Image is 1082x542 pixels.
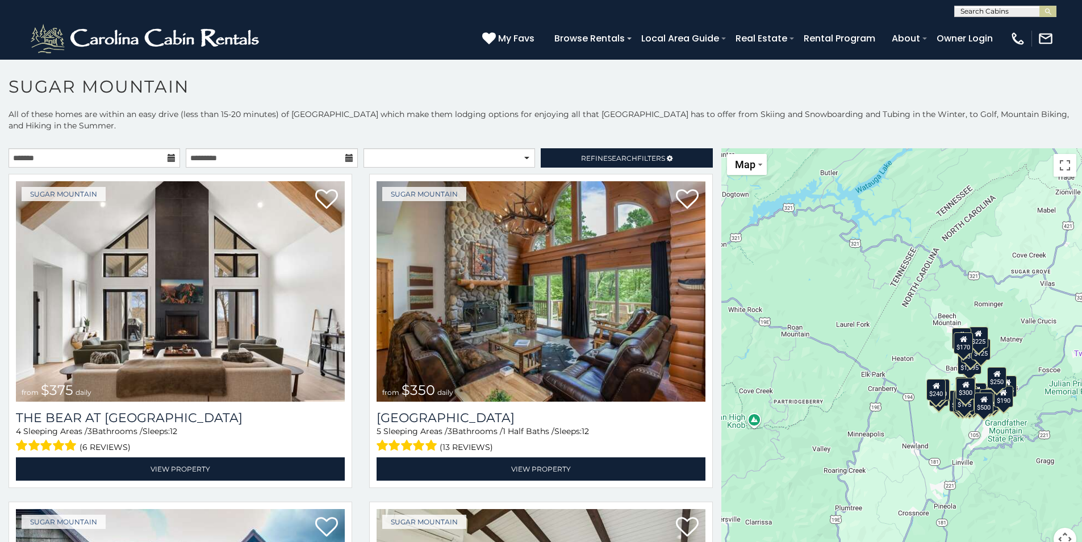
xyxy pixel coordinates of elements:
a: Add to favorites [315,188,338,212]
span: from [382,388,399,397]
div: $155 [953,391,972,412]
span: 5 [377,426,381,436]
span: daily [76,388,91,397]
span: 12 [582,426,589,436]
a: Sugar Mountain [382,515,466,529]
span: 12 [170,426,177,436]
a: Owner Login [931,28,999,48]
div: Sleeping Areas / Bathrooms / Sleeps: [16,426,345,455]
div: $240 [927,379,946,401]
div: $1,095 [958,353,982,374]
div: $500 [975,393,994,414]
div: $125 [972,339,991,360]
h3: The Bear At Sugar Mountain [16,410,345,426]
div: $240 [952,328,971,349]
span: My Favs [498,31,534,45]
a: About [886,28,926,48]
img: White-1-2.png [28,22,264,56]
a: Local Area Guide [636,28,725,48]
div: $250 [988,367,1007,389]
span: 3 [448,426,452,436]
a: Grouse Moor Lodge from $350 daily [377,181,705,402]
div: $170 [954,332,974,354]
img: mail-regular-white.png [1038,31,1054,47]
button: Change map style [727,154,767,175]
span: 3 [87,426,92,436]
span: $375 [41,382,73,398]
div: $225 [969,327,988,348]
a: Add to favorites [676,516,699,540]
img: phone-regular-white.png [1010,31,1026,47]
a: RefineSearchFilters [541,148,712,168]
div: $195 [980,389,1000,411]
a: View Property [16,457,345,481]
a: Rental Program [798,28,881,48]
a: View Property [377,457,705,481]
span: Search [608,154,637,162]
span: (13 reviews) [440,440,493,455]
div: $190 [994,386,1013,407]
div: $200 [968,383,987,405]
a: The Bear At Sugar Mountain from $375 daily [16,181,345,402]
a: My Favs [482,31,537,46]
a: Sugar Mountain [382,187,466,201]
img: The Bear At Sugar Mountain [16,181,345,402]
span: from [22,388,39,397]
button: Toggle fullscreen view [1054,154,1076,177]
span: daily [437,388,453,397]
span: (6 reviews) [80,440,131,455]
h3: Grouse Moor Lodge [377,410,705,426]
span: Refine Filters [581,154,665,162]
div: $155 [998,376,1017,397]
img: Grouse Moor Lodge [377,181,705,402]
a: The Bear At [GEOGRAPHIC_DATA] [16,410,345,426]
span: $350 [402,382,435,398]
a: Sugar Mountain [22,515,106,529]
div: Sleeping Areas / Bathrooms / Sleeps: [377,426,705,455]
a: Add to favorites [315,516,338,540]
span: 4 [16,426,21,436]
span: Map [735,159,755,170]
span: 1 Half Baths / [503,426,554,436]
a: Browse Rentals [549,28,630,48]
div: $190 [956,377,975,398]
a: [GEOGRAPHIC_DATA] [377,410,705,426]
div: $300 [956,378,976,399]
a: Sugar Mountain [22,187,106,201]
a: Real Estate [730,28,793,48]
div: $175 [955,390,975,411]
a: Add to favorites [676,188,699,212]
